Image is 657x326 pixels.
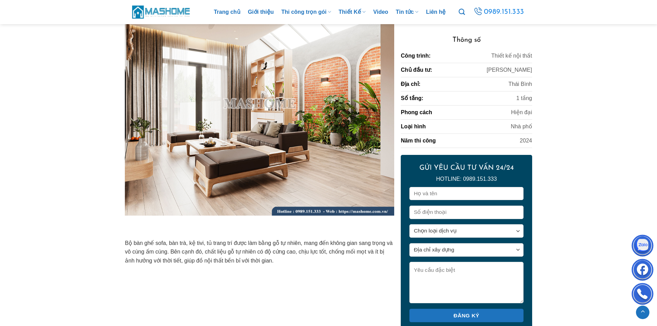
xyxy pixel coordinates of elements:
div: Công trình: [401,52,430,60]
h2: GỬI YÊU CẦU TƯ VẤN 24/24 [409,164,523,172]
div: Thái Bình [508,80,532,88]
div: 2024 [520,137,532,145]
div: 1 tầng [516,94,532,102]
div: Thiết kế nội thất [491,52,532,60]
img: Zalo [632,236,653,257]
a: Tìm kiếm [459,5,465,19]
input: Họ và tên [409,187,523,200]
p: Hotline: 0989.151.333 [409,175,523,184]
div: Năm thi công [401,137,436,145]
div: Loại hình [401,122,426,131]
div: Phong cách [401,108,432,117]
img: Facebook [632,260,653,281]
h3: Thông số [401,34,532,46]
div: Địa chỉ: [401,80,420,88]
a: Lên đầu trang [636,306,649,319]
div: Số tầng: [401,94,423,102]
span: 0989.151.333 [484,6,524,18]
a: 0989.151.333 [472,6,525,18]
img: MasHome – Tổng Thầu Thiết Kế Và Xây Nhà Trọn Gói [132,4,191,19]
div: Hiện đại [511,108,532,117]
div: Nhà phố [511,122,532,131]
div: Chủ đầu tư: [401,66,432,74]
input: Đăng ký [409,309,523,322]
img: Phone [632,285,653,305]
p: Bộ bàn ghế sofa, bàn trà, kệ tivi, tủ trang trí được làm bằng gỗ tự nhiên, mang đến không gian sa... [125,239,394,265]
div: [PERSON_NAME] [487,66,532,74]
input: Số điện thoại [409,206,523,219]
